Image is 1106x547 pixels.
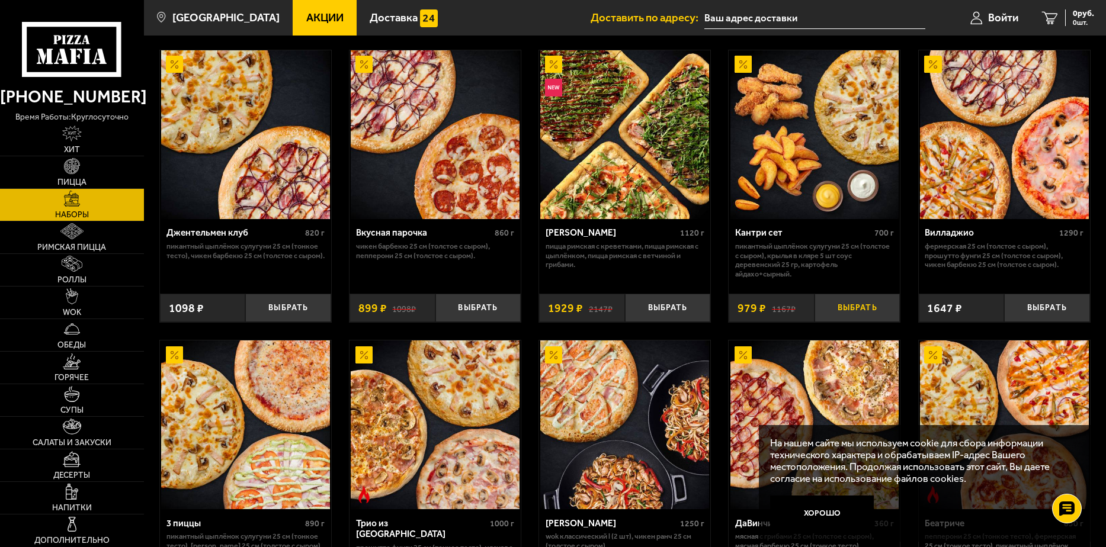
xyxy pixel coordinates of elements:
[874,228,894,238] span: 700 г
[772,303,796,314] s: 1167 ₽
[1004,294,1090,322] button: Выбрать
[680,228,704,238] span: 1120 г
[1073,19,1094,26] span: 0 шт.
[925,242,1083,269] p: Фермерская 25 см (толстое с сыром), Прошутто Фунги 25 см (толстое с сыром), Чикен Барбекю 25 см (...
[57,276,86,284] span: Роллы
[392,303,416,314] s: 1098 ₽
[351,50,520,219] img: Вкусная парочка
[52,504,92,512] span: Напитки
[735,518,867,529] div: ДаВинчи сет
[350,340,521,509] a: АкционныйОстрое блюдоТрио из Рио
[545,56,562,73] img: Акционный
[546,518,677,529] div: [PERSON_NAME]
[539,340,710,509] a: АкционныйВилла Капри
[245,294,331,322] button: Выбрать
[356,518,488,540] div: Трио из [GEOGRAPHIC_DATA]
[351,340,520,509] img: Трио из Рио
[490,519,514,529] span: 1000 г
[919,340,1090,509] a: АкционныйОстрое блюдоБеатриче
[539,50,710,219] a: АкционныйНовинкаМама Миа
[625,294,711,322] button: Выбрать
[166,242,325,260] p: Пикантный цыплёнок сулугуни 25 см (тонкое тесто), Чикен Барбекю 25 см (толстое с сыром).
[1073,9,1094,18] span: 0 руб.
[540,340,709,509] img: Вилла Капри
[920,340,1089,509] img: Беатриче
[704,7,925,29] input: Ваш адрес доставки
[495,228,514,238] span: 860 г
[161,50,330,219] img: Джентельмен клуб
[920,50,1089,219] img: Вилладжио
[166,56,183,73] img: Акционный
[546,227,677,239] div: [PERSON_NAME]
[729,340,900,509] a: АкционныйДаВинчи сет
[306,12,344,24] span: Акции
[735,242,894,278] p: Пикантный цыплёнок сулугуни 25 см (толстое с сыром), крылья в кляре 5 шт соус деревенский 25 гр, ...
[770,495,874,530] button: Хорошо
[64,146,80,154] span: Хит
[34,536,110,545] span: Дополнительно
[548,303,583,314] span: 1929 ₽
[729,50,900,219] a: АкционныйКантри сет
[166,346,183,363] img: Акционный
[172,12,280,24] span: [GEOGRAPHIC_DATA]
[591,12,704,24] span: Доставить по адресу:
[305,228,325,238] span: 820 г
[166,227,303,239] div: Джентельмен клуб
[370,12,418,24] span: Доставка
[925,227,1056,239] div: Вилладжио
[55,211,89,219] span: Наборы
[589,303,613,314] s: 2147 ₽
[545,346,562,363] img: Акционный
[919,50,1090,219] a: АкционныйВилладжио
[60,406,84,414] span: Супы
[160,340,331,509] a: Акционный3 пиццы
[738,303,766,314] span: 979 ₽
[160,50,331,219] a: АкционныйДжентельмен клуб
[356,242,515,260] p: Чикен Барбекю 25 см (толстое с сыром), Пепперони 25 см (толстое с сыром).
[680,519,704,529] span: 1250 г
[924,346,941,363] img: Акционный
[63,308,81,317] span: WOK
[770,437,1072,485] p: На нашем сайте мы используем cookie для сбора информации технического характера и обрабатываем IP...
[57,178,86,186] span: Пицца
[355,56,373,73] img: Акционный
[420,9,437,27] img: 15daf4d41897b9f0e9f617042186c801.svg
[735,56,752,73] img: Акционный
[1059,228,1083,238] span: 1290 г
[730,50,899,219] img: Кантри сет
[355,346,373,363] img: Акционный
[927,303,962,314] span: 1647 ₽
[305,519,325,529] span: 890 г
[546,242,704,269] p: Пицца Римская с креветками, Пицца Римская с цыплёнком, Пицца Римская с ветчиной и грибами.
[53,471,90,480] span: Десерты
[730,340,899,509] img: ДаВинчи сет
[355,486,373,503] img: Острое блюдо
[57,341,86,349] span: Обеды
[55,374,89,382] span: Горячее
[37,243,106,252] span: Римская пицца
[33,439,111,447] span: Салаты и закуски
[988,12,1018,24] span: Войти
[356,227,492,239] div: Вкусная парочка
[735,227,871,239] div: Кантри сет
[169,303,204,314] span: 1098 ₽
[358,303,387,314] span: 899 ₽
[545,79,562,96] img: Новинка
[161,340,330,509] img: 3 пиццы
[166,518,303,529] div: 3 пиццы
[350,50,521,219] a: АкционныйВкусная парочка
[924,56,941,73] img: Акционный
[540,50,709,219] img: Мама Миа
[435,294,521,322] button: Выбрать
[815,294,900,322] button: Выбрать
[735,346,752,363] img: Акционный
